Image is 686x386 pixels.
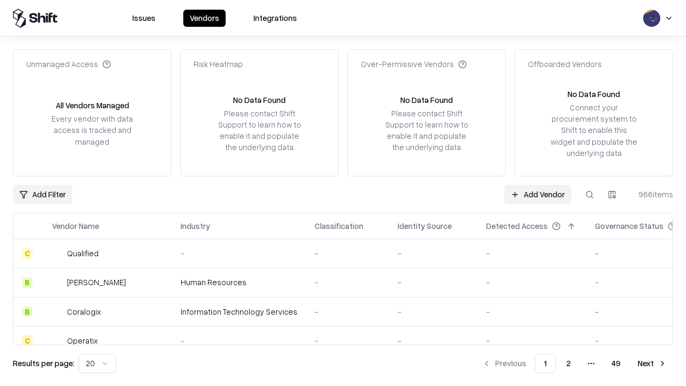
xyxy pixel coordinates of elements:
div: - [486,306,578,317]
div: Coralogix [67,306,101,317]
div: Classification [315,220,363,232]
div: Over-Permissive Vendors [361,58,467,70]
img: Qualified [52,248,63,259]
div: Offboarded Vendors [528,58,602,70]
div: - [398,248,469,259]
a: Add Vendor [504,185,571,204]
div: B [22,306,33,317]
p: Results per page: [13,358,74,369]
div: - [398,335,469,346]
div: Detected Access [486,220,548,232]
div: 966 items [630,189,673,200]
div: Unmanaged Access [26,58,111,70]
div: Governance Status [595,220,663,232]
div: Information Technology Services [181,306,297,317]
div: No Data Found [568,88,620,100]
div: Every vendor with data access is tracked and managed [48,113,137,147]
div: - [486,277,578,288]
div: - [315,306,381,317]
div: Please contact Shift Support to learn how to enable it and populate the underlying data [382,108,471,153]
div: - [315,277,381,288]
div: - [181,248,297,259]
div: B [22,277,33,288]
div: Identity Source [398,220,452,232]
button: Next [631,354,673,373]
div: C [22,335,33,346]
div: - [315,335,381,346]
div: Vendor Name [52,220,99,232]
img: Operatix [52,335,63,346]
button: 49 [603,354,629,373]
button: Add Filter [13,185,72,204]
button: 1 [535,354,556,373]
div: [PERSON_NAME] [67,277,126,288]
div: Please contact Shift Support to learn how to enable it and populate the underlying data [215,108,304,153]
div: - [486,248,578,259]
div: Industry [181,220,210,232]
div: - [315,248,381,259]
div: - [181,335,297,346]
div: No Data Found [400,94,453,106]
div: - [486,335,578,346]
div: No Data Found [233,94,286,106]
nav: pagination [476,354,673,373]
button: Issues [126,10,162,27]
div: Operatix [67,335,98,346]
img: Coralogix [52,306,63,317]
button: 2 [558,354,579,373]
button: Vendors [183,10,226,27]
div: Qualified [67,248,99,259]
button: Integrations [247,10,303,27]
img: Deel [52,277,63,288]
div: C [22,248,33,259]
div: Connect your procurement system to Shift to enable this widget and populate the underlying data [549,102,638,159]
div: Risk Heatmap [193,58,243,70]
div: - [398,306,469,317]
div: All Vendors Managed [56,100,129,111]
div: - [398,277,469,288]
div: Human Resources [181,277,297,288]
